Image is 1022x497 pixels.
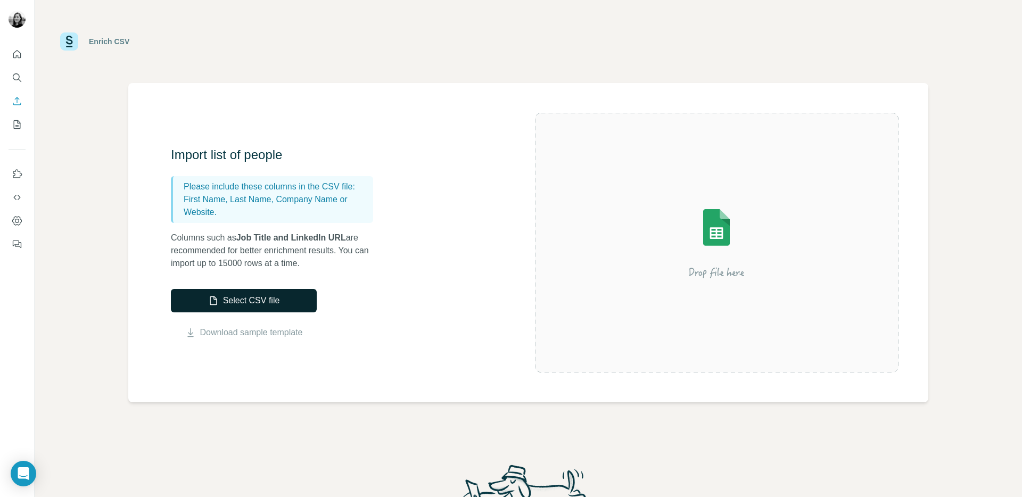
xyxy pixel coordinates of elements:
a: Download sample template [200,326,303,339]
button: Dashboard [9,211,26,230]
button: Use Surfe on LinkedIn [9,164,26,184]
img: Surfe Illustration - Drop file here or select below [621,179,812,307]
button: Select CSV file [171,289,317,312]
img: Surfe Logo [60,32,78,51]
img: Avatar [9,11,26,28]
span: Job Title and LinkedIn URL [236,233,346,242]
p: Columns such as are recommended for better enrichment results. You can import up to 15000 rows at... [171,231,384,270]
button: Quick start [9,45,26,64]
button: Enrich CSV [9,92,26,111]
button: Download sample template [171,326,317,339]
div: Open Intercom Messenger [11,461,36,486]
button: My lists [9,115,26,134]
button: Use Surfe API [9,188,26,207]
p: First Name, Last Name, Company Name or Website. [184,193,369,219]
button: Feedback [9,235,26,254]
p: Please include these columns in the CSV file: [184,180,369,193]
button: Search [9,68,26,87]
div: Enrich CSV [89,36,129,47]
h3: Import list of people [171,146,384,163]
